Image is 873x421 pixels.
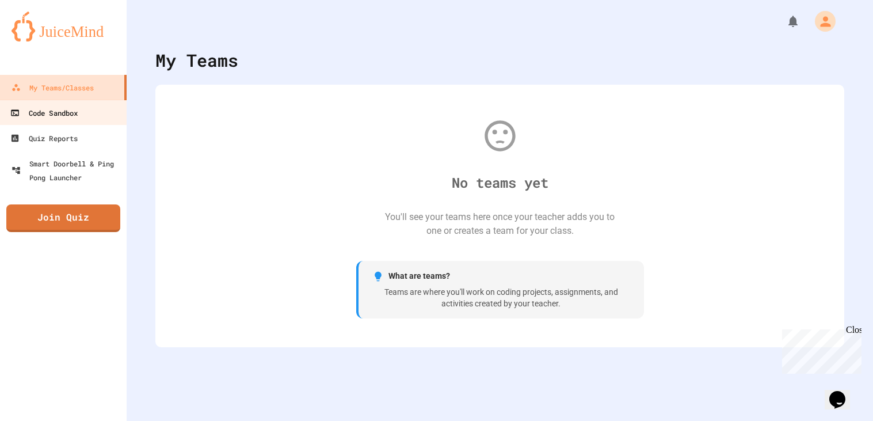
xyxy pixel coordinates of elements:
div: Smart Doorbell & Ping Pong Launcher [12,157,122,184]
div: No teams yet [452,172,548,193]
div: My Teams/Classes [12,81,94,94]
iframe: chat widget [777,325,861,374]
div: My Notifications [765,12,803,31]
img: logo-orange.svg [12,12,115,41]
span: What are teams? [388,270,450,282]
div: You'll see your teams here once your teacher adds you to one or creates a team for your class. [385,210,615,238]
a: Join Quiz [6,204,120,232]
div: My Teams [155,47,238,73]
div: My Account [803,8,838,35]
iframe: chat widget [825,375,861,409]
div: Chat with us now!Close [5,5,79,73]
div: Quiz Reports [10,131,78,146]
div: Teams are where you'll work on coding projects, assignments, and activities created by your teacher. [372,287,630,309]
div: Code Sandbox [10,106,78,120]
